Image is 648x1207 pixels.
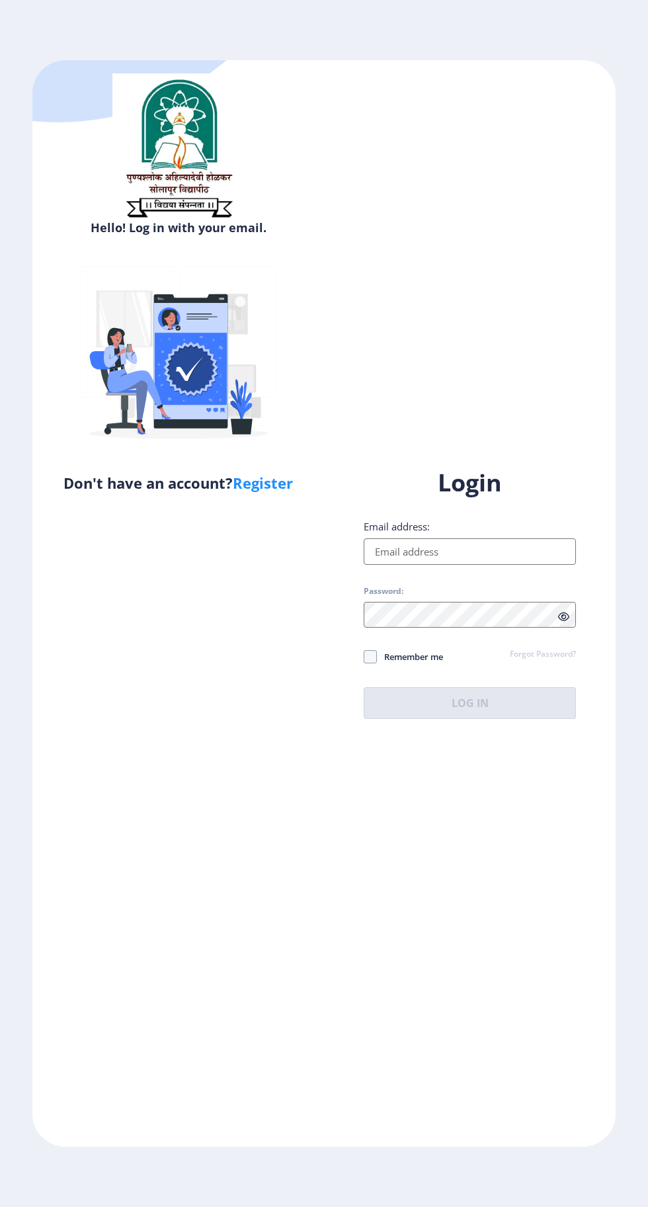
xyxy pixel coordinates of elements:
input: Email address [364,538,576,565]
img: sulogo.png [112,73,245,223]
img: Verified-rafiki.svg [63,241,294,472]
button: Log In [364,687,576,719]
a: Forgot Password? [510,649,576,661]
label: Password: [364,586,403,597]
h1: Login [364,467,576,499]
h5: Don't have an account? [42,472,314,493]
a: Register [233,473,293,493]
label: Email address: [364,520,430,533]
h6: Hello! Log in with your email. [42,220,314,235]
span: Remember me [377,649,443,665]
